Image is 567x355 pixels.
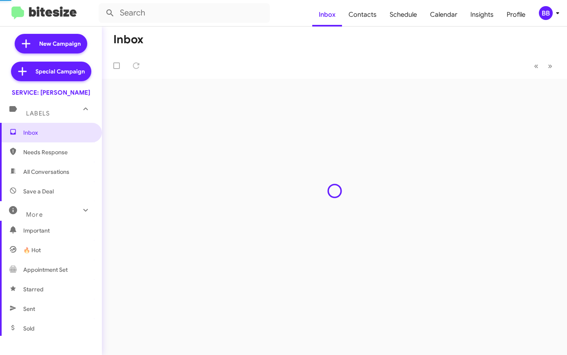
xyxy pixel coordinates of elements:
[529,58,543,74] button: Previous
[312,3,342,27] a: Inbox
[464,3,500,27] a: Insights
[15,34,87,53] a: New Campaign
[11,62,91,81] a: Special Campaign
[529,58,557,74] nav: Page navigation example
[534,61,538,71] span: «
[23,285,44,293] span: Starred
[23,129,93,137] span: Inbox
[548,61,552,71] span: »
[23,168,69,176] span: All Conversations
[23,266,68,274] span: Appointment Set
[23,226,93,235] span: Important
[12,89,90,97] div: SERVICE: [PERSON_NAME]
[23,187,54,195] span: Save a Deal
[539,6,553,20] div: BB
[424,3,464,27] a: Calendar
[532,6,558,20] button: BB
[26,211,43,218] span: More
[99,3,270,23] input: Search
[39,40,81,48] span: New Campaign
[500,3,532,27] a: Profile
[26,110,50,117] span: Labels
[23,246,41,254] span: 🔥 Hot
[23,324,35,333] span: Sold
[35,67,85,75] span: Special Campaign
[23,305,35,313] span: Sent
[23,148,93,156] span: Needs Response
[383,3,424,27] a: Schedule
[113,33,143,46] h1: Inbox
[543,58,557,74] button: Next
[342,3,383,27] a: Contacts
